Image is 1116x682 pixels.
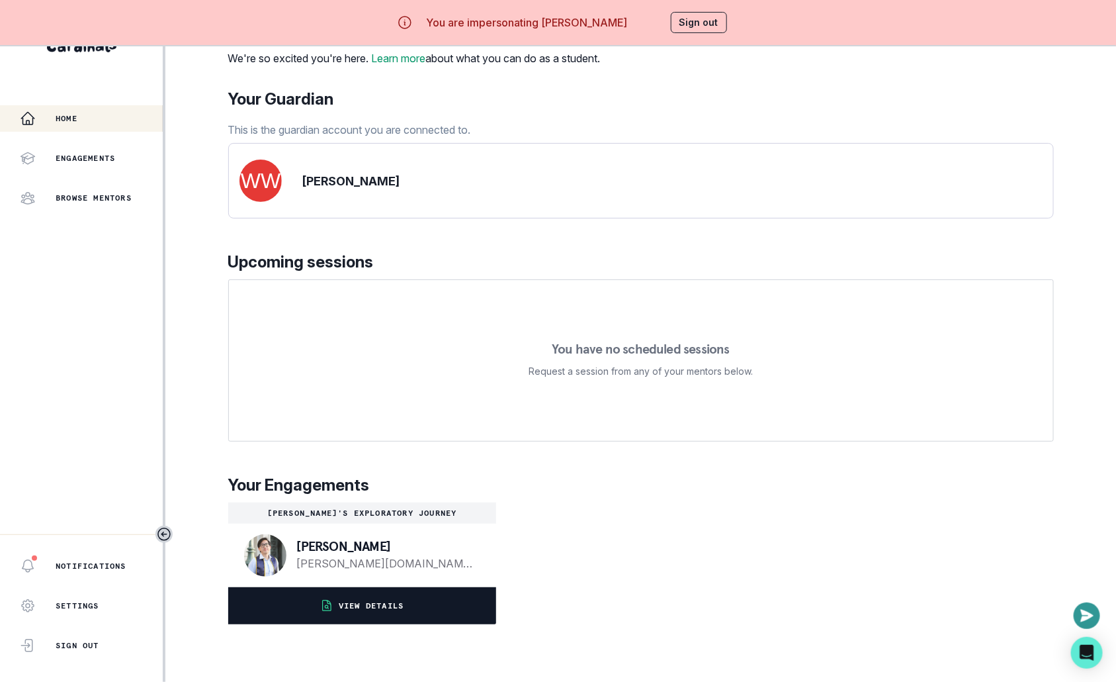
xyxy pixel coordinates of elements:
p: You are impersonating [PERSON_NAME] [426,15,627,30]
div: Open Intercom Messenger [1071,637,1103,669]
p: Engagements [56,153,115,164]
button: Open or close messaging widget [1074,603,1100,629]
p: Sign Out [56,640,99,651]
p: Request a session from any of your mentors below. [529,364,753,379]
p: VIEW DETAILS [339,601,404,611]
p: [PERSON_NAME] [303,172,400,190]
p: We're so excited you're here. about what you can do as a student. [228,50,601,66]
p: Notifications [56,561,126,571]
p: This is the guardian account you are connected to. [228,122,471,138]
button: VIEW DETAILS [228,587,496,624]
p: Home [56,113,77,124]
img: svg [239,160,282,202]
p: [PERSON_NAME]'s Exploratory Journey [234,508,491,518]
button: Toggle sidebar [155,526,173,543]
p: You have no scheduled sessions [552,342,730,356]
p: Upcoming sessions [228,250,1054,274]
button: Sign out [671,12,727,33]
p: Settings [56,601,99,611]
p: [PERSON_NAME] [297,540,475,553]
a: [PERSON_NAME][DOMAIN_NAME][EMAIL_ADDRESS][PERSON_NAME][DOMAIN_NAME] [297,556,475,571]
a: Learn more [372,52,426,65]
p: Browse Mentors [56,193,132,203]
p: Your Engagements [228,473,1054,497]
p: Your Guardian [228,87,471,111]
